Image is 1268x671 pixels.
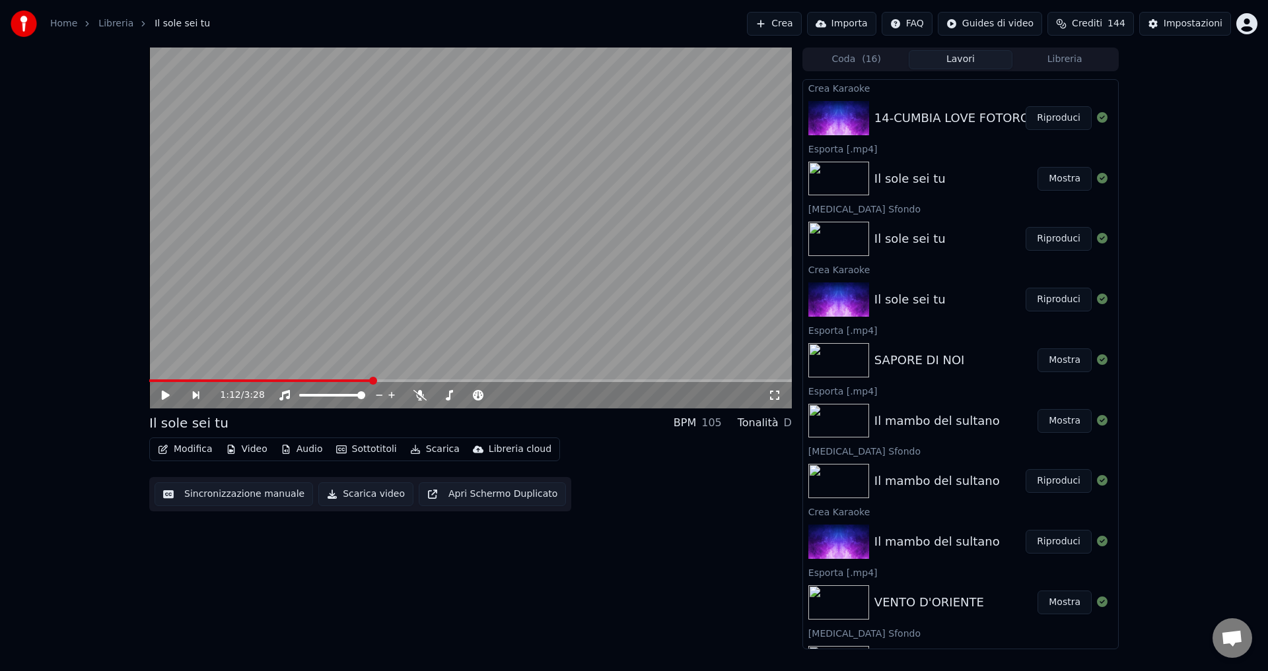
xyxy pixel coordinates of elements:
[1047,12,1134,36] button: Crediti144
[738,415,779,431] div: Tonalità
[803,80,1118,96] div: Crea Karaoke
[153,440,218,459] button: Modifica
[674,415,696,431] div: BPM
[1213,618,1252,658] div: Aprire la chat
[1072,17,1102,30] span: Crediti
[909,50,1013,69] button: Lavori
[1139,12,1231,36] button: Impostazioni
[1038,409,1092,433] button: Mostra
[803,443,1118,459] div: [MEDICAL_DATA] Sfondo
[405,440,465,459] button: Scarica
[874,351,965,369] div: SAPORE DI NOI
[803,322,1118,338] div: Esporta [.mp4]
[220,389,240,402] span: 1:12
[874,472,1000,490] div: Il mambo del sultano
[50,17,77,30] a: Home
[155,482,313,506] button: Sincronizzazione manuale
[1026,227,1092,251] button: Riproduci
[874,109,1171,127] div: 14-CUMBIA LOVE FOTOROMANZA PICCOLO UOMO
[1038,348,1092,372] button: Mostra
[98,17,133,30] a: Libreria
[419,482,566,506] button: Apri Schermo Duplicato
[874,412,1000,430] div: Il mambo del sultano
[803,383,1118,399] div: Esporta [.mp4]
[1164,17,1222,30] div: Impostazioni
[220,389,252,402] div: /
[747,12,801,36] button: Crea
[489,443,551,456] div: Libreria cloud
[11,11,37,37] img: youka
[874,532,1000,551] div: Il mambo del sultano
[874,593,984,612] div: VENTO D'ORIENTE
[1038,591,1092,614] button: Mostra
[1108,17,1125,30] span: 144
[701,415,722,431] div: 105
[803,201,1118,216] div: [MEDICAL_DATA] Sfondo
[1026,530,1092,554] button: Riproduci
[1038,167,1092,191] button: Mostra
[874,290,946,309] div: Il sole sei tu
[784,415,792,431] div: D
[874,170,946,188] div: Il sole sei tu
[155,17,210,30] span: Il sole sei tu
[1026,106,1092,130] button: Riproduci
[803,564,1118,580] div: Esporta [.mp4]
[1026,469,1092,493] button: Riproduci
[244,389,264,402] span: 3:28
[874,230,946,248] div: Il sole sei tu
[275,440,328,459] button: Audio
[1012,50,1117,69] button: Libreria
[804,50,909,69] button: Coda
[331,440,402,459] button: Sottotitoli
[803,503,1118,519] div: Crea Karaoke
[803,625,1118,641] div: [MEDICAL_DATA] Sfondo
[882,12,933,36] button: FAQ
[862,53,881,66] span: ( 16 )
[803,141,1118,156] div: Esporta [.mp4]
[221,440,273,459] button: Video
[318,482,413,506] button: Scarica video
[149,414,229,432] div: Il sole sei tu
[1026,288,1092,311] button: Riproduci
[50,17,210,30] nav: breadcrumb
[803,261,1118,277] div: Crea Karaoke
[938,12,1042,36] button: Guides di video
[807,12,876,36] button: Importa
